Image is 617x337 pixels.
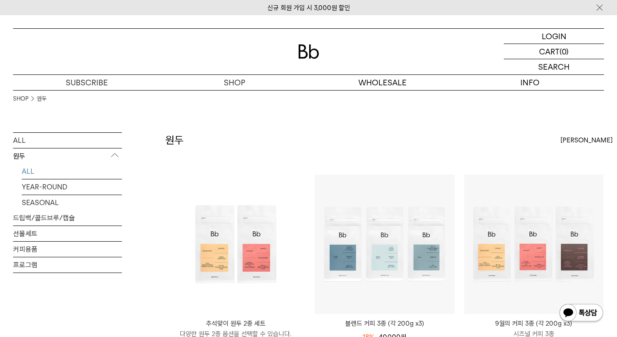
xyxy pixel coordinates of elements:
[538,59,570,74] p: SEARCH
[13,94,28,103] a: SHOP
[166,175,305,314] img: 추석맞이 원두 2종 세트
[166,318,305,329] p: 추석맞이 원두 2종 세트
[560,44,569,59] p: (0)
[315,318,454,329] a: 블렌드 커피 3종 (각 200g x3)
[504,44,604,59] a: CART (0)
[13,257,122,273] a: 프로그램
[13,210,122,226] a: 드립백/콜드브루/캡슐
[165,133,184,148] h2: 원두
[22,179,122,195] a: YEAR-ROUND
[13,226,122,241] a: 선물세트
[456,75,604,90] p: INFO
[267,4,350,12] a: 신규 회원 가입 시 3,000원 할인
[37,94,47,103] a: 원두
[13,75,161,90] a: SUBSCRIBE
[13,148,122,164] p: 원두
[542,29,566,44] p: LOGIN
[464,318,604,329] p: 9월의 커피 3종 (각 200g x3)
[309,75,456,90] p: WHOLESALE
[539,44,560,59] p: CART
[315,175,454,314] img: 블렌드 커피 3종 (각 200g x3)
[161,75,308,90] a: SHOP
[13,242,122,257] a: 커피용품
[22,195,122,210] a: SEASONAL
[559,303,604,324] img: 카카오톡 채널 1:1 채팅 버튼
[464,175,604,314] img: 9월의 커피 3종 (각 200g x3)
[298,44,319,59] img: 로고
[13,133,122,148] a: ALL
[22,164,122,179] a: ALL
[560,135,613,145] span: [PERSON_NAME]
[504,29,604,44] a: LOGIN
